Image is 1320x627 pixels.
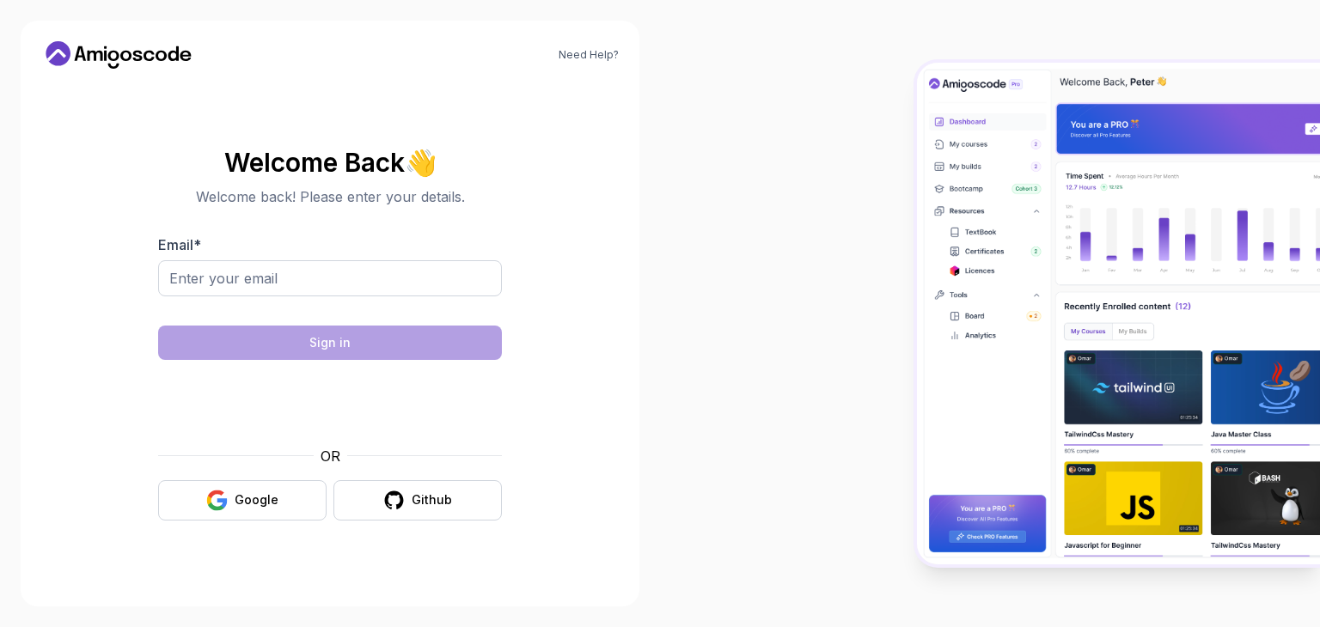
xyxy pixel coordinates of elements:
[412,491,452,508] div: Github
[158,260,502,296] input: Enter your email
[309,334,351,351] div: Sign in
[917,63,1320,564] img: Amigoscode Dashboard
[158,186,502,207] p: Welcome back! Please enter your details.
[559,48,619,62] a: Need Help?
[158,480,327,520] button: Google
[235,491,278,508] div: Google
[333,480,502,520] button: Github
[41,41,196,69] a: Home link
[158,326,502,360] button: Sign in
[158,149,502,176] h2: Welcome Back
[200,370,460,435] iframe: Widget containing checkbox for hCaptcha security challenge
[321,446,340,466] p: OR
[158,236,201,253] label: Email *
[403,146,439,179] span: 👋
